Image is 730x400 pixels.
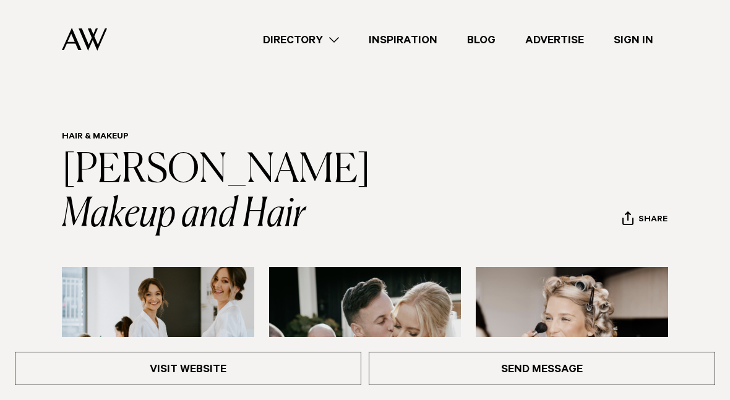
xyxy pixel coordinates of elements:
button: Share [622,211,668,229]
a: Send Message [369,352,715,385]
a: Advertise [510,32,599,48]
span: Share [638,215,668,226]
a: Blog [452,32,510,48]
a: Inspiration [354,32,452,48]
a: Visit Website [15,352,361,385]
a: Sign In [599,32,668,48]
a: [PERSON_NAME] Makeup and Hair [62,151,377,235]
a: Hair & Makeup [62,132,129,142]
img: Auckland Weddings Logo [62,28,107,51]
a: Directory [248,32,354,48]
